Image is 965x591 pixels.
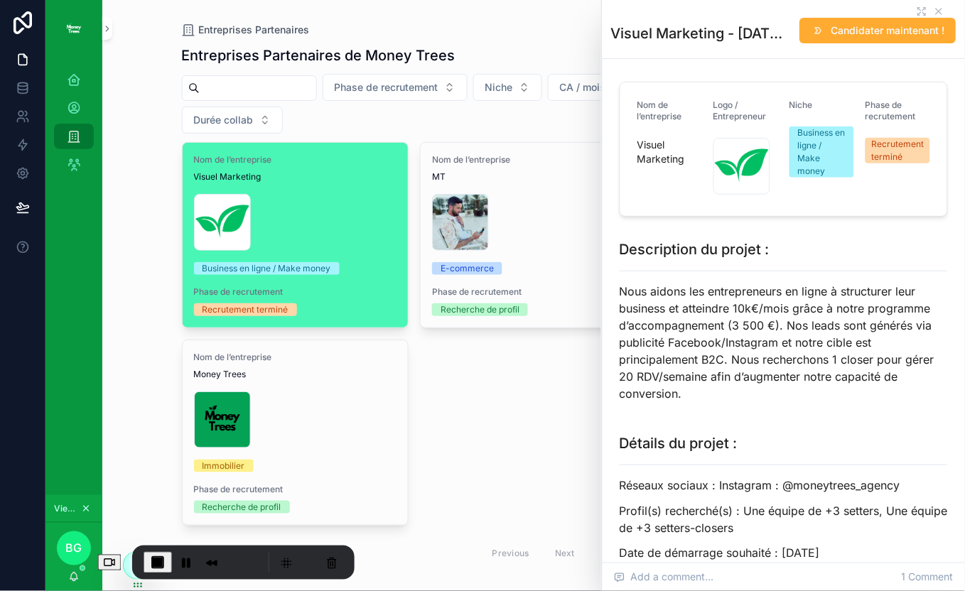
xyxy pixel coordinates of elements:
[620,433,948,453] h1: Détails du projet :
[194,369,397,380] span: Money Trees
[54,503,78,514] span: Viewing as [PERSON_NAME]
[560,80,606,94] span: CA / mois
[182,142,409,328] a: Nom de l’entrepriseVisuel MarketingBusiness en ligne / Make moneyPhase de recrutementRecrutement ...
[485,80,513,94] span: Niche
[432,171,635,183] span: MT
[800,18,956,43] button: Candidater maintenant !
[199,23,310,37] span: Entreprises Partenaires
[866,99,916,121] span: Phase de recrutement
[182,107,283,134] button: Select Button
[831,23,945,38] span: Candidater maintenant !
[432,286,635,298] span: Phase de recrutement
[620,545,948,562] p: Date de démarrage souhaité : [DATE]
[614,570,714,585] span: Add a comment...
[902,570,954,585] span: 1 Comment
[182,45,455,65] h1: Entreprises Partenaires de Money Trees
[182,23,310,37] a: Entreprises Partenaires
[194,154,397,166] span: Nom de l’entreprise
[194,171,397,183] span: Visuel Marketing
[637,99,682,121] span: Nom de l’entreprise
[620,477,948,494] p: Réseaux sociaux : Instagram : @moneytrees_agency
[432,154,635,166] span: Nom de l’entreprise
[194,352,397,363] span: Nom de l’entreprise
[66,540,82,557] span: BG
[203,262,331,275] div: Business en ligne / Make money
[420,142,647,328] a: Nom de l’entrepriseMTE-commercePhase de recrutementRecherche de profil
[63,17,85,40] img: App logo
[620,283,948,402] p: Nous aidons les entrepreneurs en ligne à structurer leur business et atteindre 10k€/mois grâce à ...
[203,303,289,316] div: Recrutement terminé
[637,138,702,166] span: Visuel Marketing
[798,126,846,178] div: Business en ligne / Make money
[789,99,813,110] span: Niche
[611,23,783,43] h1: Visuel Marketing - [DATE]
[441,262,494,275] div: E-commerce
[203,501,281,514] div: Recherche de profil
[45,57,102,196] div: scrollable content
[473,74,542,101] button: Select Button
[194,286,397,298] span: Phase de recrutement
[441,303,519,316] div: Recherche de profil
[548,74,635,101] button: Select Button
[620,239,948,259] h1: Description du projet :
[713,99,767,121] span: Logo / Entrepreneur
[872,138,924,163] div: Recrutement terminé
[194,484,397,495] span: Phase de recrutement
[194,113,254,127] span: Durée collab
[335,80,438,94] span: Phase de recrutement
[620,502,948,536] p: Profil(s) recherché(s) : Une équipe de +3 setters, Une équipe de +3 setters-closers
[203,460,245,472] div: Immobilier
[182,340,409,526] a: Nom de l’entrepriseMoney TreesImmobilierPhase de recrutementRecherche de profil
[323,74,468,101] button: Select Button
